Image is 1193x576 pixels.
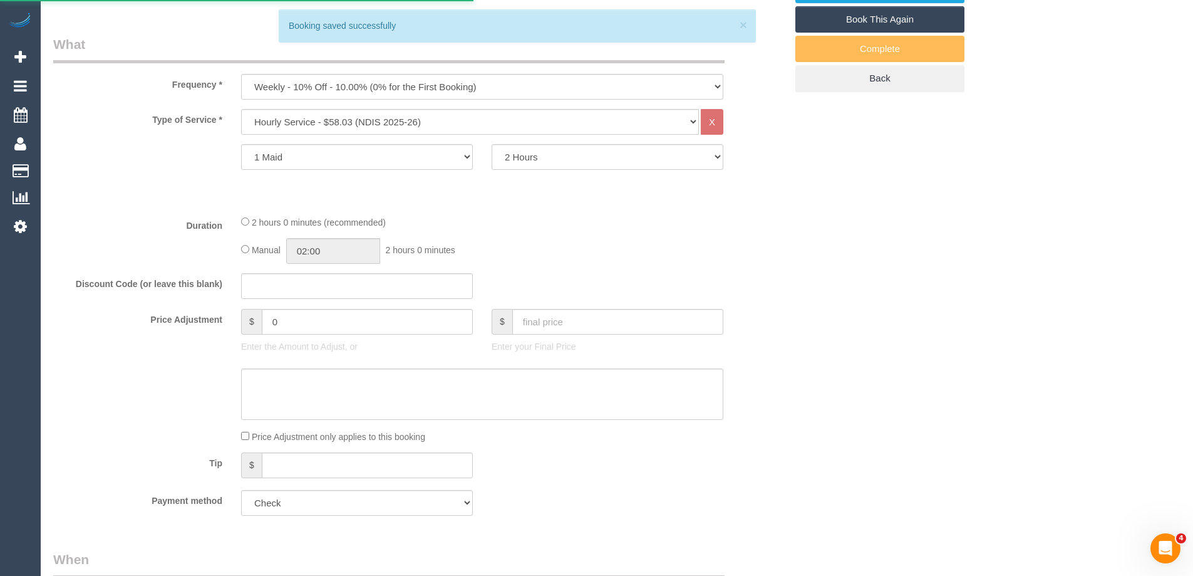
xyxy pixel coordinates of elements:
[1176,533,1186,543] span: 4
[289,19,746,32] div: Booking saved successfully
[241,453,262,478] span: $
[795,65,964,92] a: Back
[386,245,455,255] span: 2 hours 0 minutes
[44,109,232,126] label: Type of Service *
[241,309,262,335] span: $
[44,215,232,232] label: Duration
[44,273,232,290] label: Discount Code (or leave this blank)
[512,309,723,335] input: final price
[44,74,232,91] label: Frequency *
[252,432,425,442] span: Price Adjustment only applies to this booking
[492,340,723,353] p: Enter your Final Price
[241,340,473,353] p: Enter the Amount to Adjust, or
[44,453,232,469] label: Tip
[53,35,725,63] legend: What
[44,490,232,507] label: Payment method
[492,309,512,335] span: $
[795,6,964,33] a: Book This Again
[44,309,232,326] label: Price Adjustment
[8,13,33,30] img: Automaid Logo
[740,18,747,31] button: ×
[1150,533,1180,563] iframe: Intercom live chat
[252,245,281,255] span: Manual
[252,217,386,228] span: 2 hours 0 minutes (recommended)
